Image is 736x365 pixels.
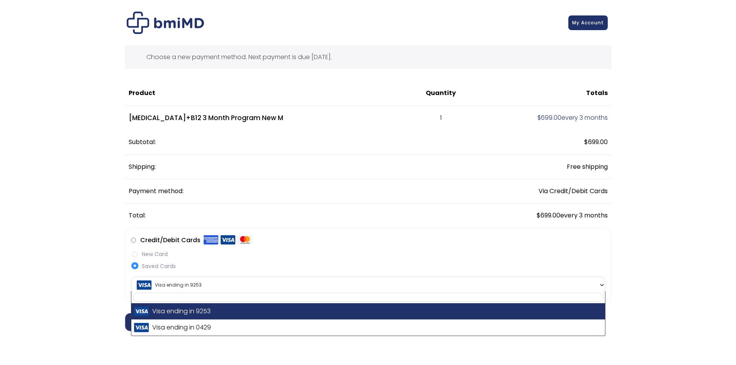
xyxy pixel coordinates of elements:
[572,19,604,26] span: My Account
[140,234,252,246] label: Credit/Debit Cards
[131,250,605,258] label: New Card
[537,113,561,122] span: 699.00
[125,130,474,154] th: Subtotal:
[125,106,408,131] td: [MEDICAL_DATA]+B12 3 Month Program New M
[474,204,611,227] td: every 3 months
[131,277,605,293] span: Visa ending in 9253
[131,303,605,319] li: Visa ending in 9253
[474,155,611,179] td: Free shipping
[125,46,612,69] div: Choose a new payment method. Next payment is due [DATE].
[537,211,541,220] span: $
[474,179,611,204] td: Via Credit/Debit Cards
[238,235,252,245] img: Mastercard
[221,235,235,245] img: Visa
[537,211,560,220] span: 699.00
[125,179,474,204] th: Payment method:
[474,81,611,105] th: Totals
[474,106,611,131] td: every 3 months
[125,204,474,227] th: Total:
[408,81,474,105] th: Quantity
[584,138,608,146] span: 699.00
[568,15,608,30] a: My Account
[408,106,474,131] td: 1
[127,12,204,34] img: Checkout
[133,277,603,293] span: Visa ending in 9253
[125,155,474,179] th: Shipping:
[204,235,218,245] img: Amex
[131,319,605,336] li: Visa ending in 0429
[584,138,588,146] span: $
[537,113,541,122] span: $
[131,262,605,270] label: Saved Cards
[125,81,408,105] th: Product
